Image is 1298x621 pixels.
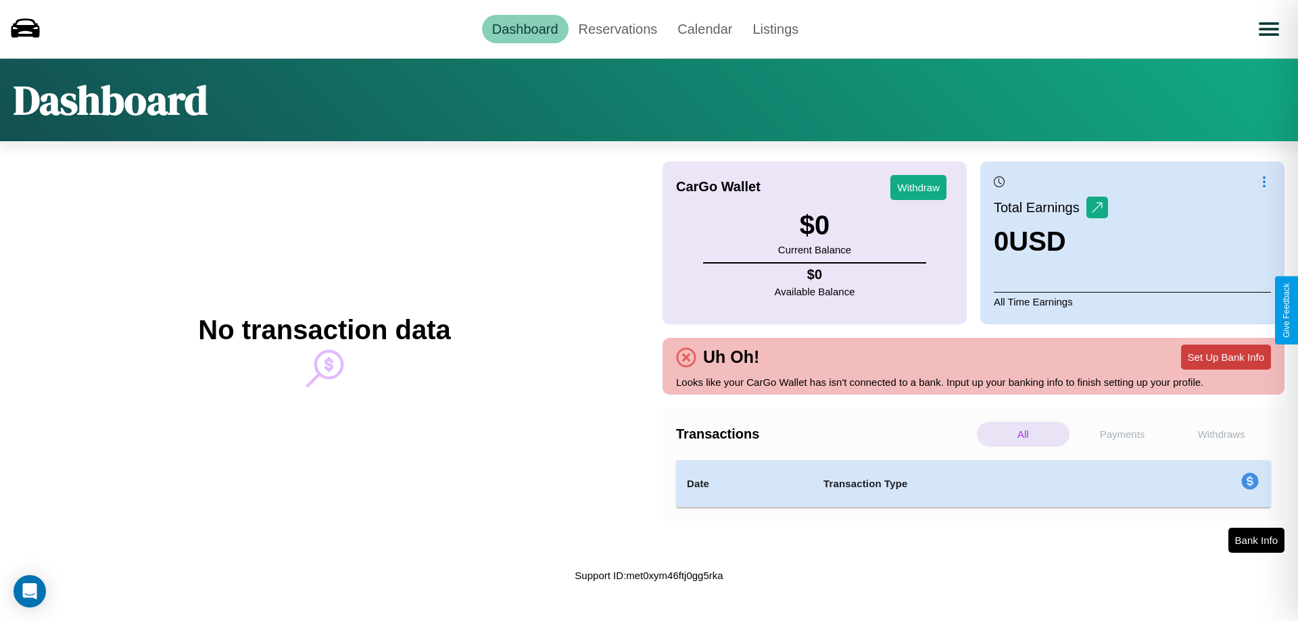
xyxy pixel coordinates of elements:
[994,195,1086,220] p: Total Earnings
[823,476,1130,492] h4: Transaction Type
[14,72,208,128] h1: Dashboard
[687,476,802,492] h4: Date
[676,179,761,195] h4: CarGo Wallet
[890,175,946,200] button: Withdraw
[1181,345,1271,370] button: Set Up Bank Info
[1175,422,1268,447] p: Withdraws
[198,315,450,345] h2: No transaction data
[676,426,973,442] h4: Transactions
[977,422,1069,447] p: All
[1282,283,1291,338] div: Give Feedback
[775,267,855,282] h4: $ 0
[994,226,1108,257] h3: 0 USD
[676,373,1271,391] p: Looks like your CarGo Wallet has isn't connected to a bank. Input up your banking info to finish ...
[482,15,569,43] a: Dashboard
[1250,10,1288,48] button: Open menu
[778,241,851,259] p: Current Balance
[667,15,742,43] a: Calendar
[14,575,46,607] div: Open Intercom Messenger
[1228,528,1284,553] button: Bank Info
[676,460,1271,507] table: simple table
[696,347,766,367] h4: Uh Oh!
[1076,422,1169,447] p: Payments
[575,566,723,585] p: Support ID: met0xym46ftj0gg5rka
[994,292,1271,311] p: All Time Earnings
[775,282,855,301] p: Available Balance
[569,15,668,43] a: Reservations
[778,210,851,241] h3: $ 0
[742,15,809,43] a: Listings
